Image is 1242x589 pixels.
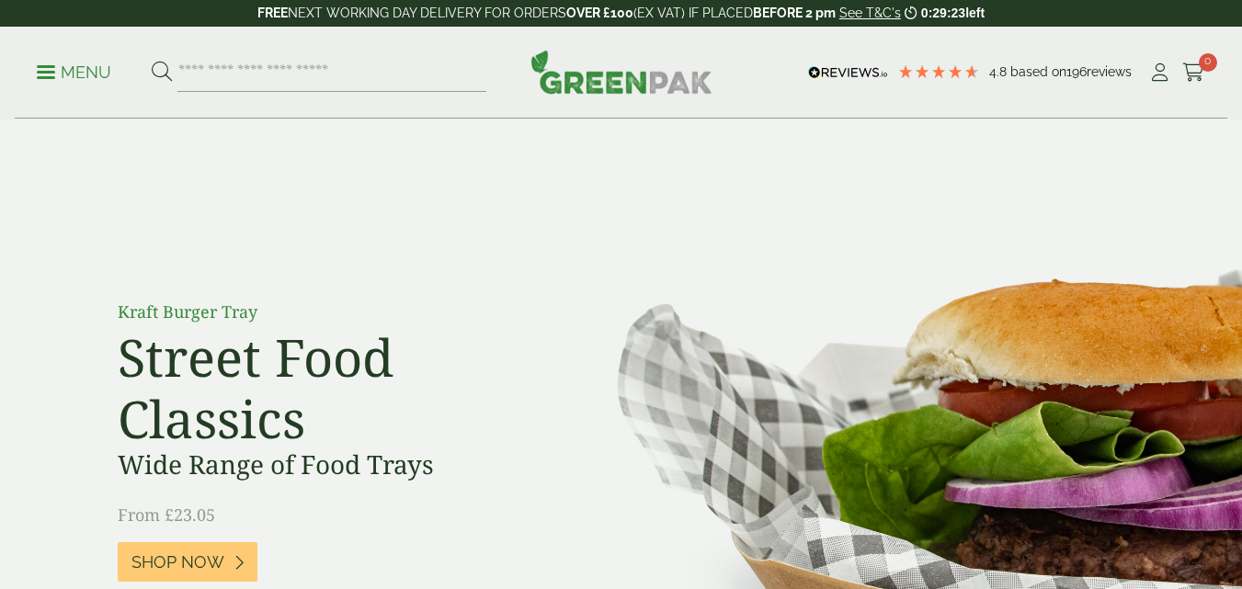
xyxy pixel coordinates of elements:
p: Kraft Burger Tray [118,300,531,324]
i: Cart [1182,63,1205,82]
span: Shop Now [131,552,224,572]
div: 4.79 Stars [897,63,980,80]
p: Menu [37,62,111,84]
h2: Street Food Classics [118,326,531,449]
a: Shop Now [118,542,257,582]
span: 196 [1066,64,1087,79]
span: 0 [1199,53,1217,72]
span: 4.8 [989,64,1010,79]
span: left [965,6,985,20]
span: reviews [1087,64,1132,79]
span: From £23.05 [118,504,215,526]
strong: OVER £100 [566,6,633,20]
a: Menu [37,62,111,80]
img: GreenPak Supplies [530,50,712,94]
span: 0:29:23 [921,6,965,20]
span: Based on [1010,64,1066,79]
h3: Wide Range of Food Trays [118,449,531,481]
a: 0 [1182,59,1205,86]
strong: FREE [257,6,288,20]
strong: BEFORE 2 pm [753,6,836,20]
i: My Account [1148,63,1171,82]
a: See T&C's [839,6,901,20]
img: REVIEWS.io [808,66,888,79]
